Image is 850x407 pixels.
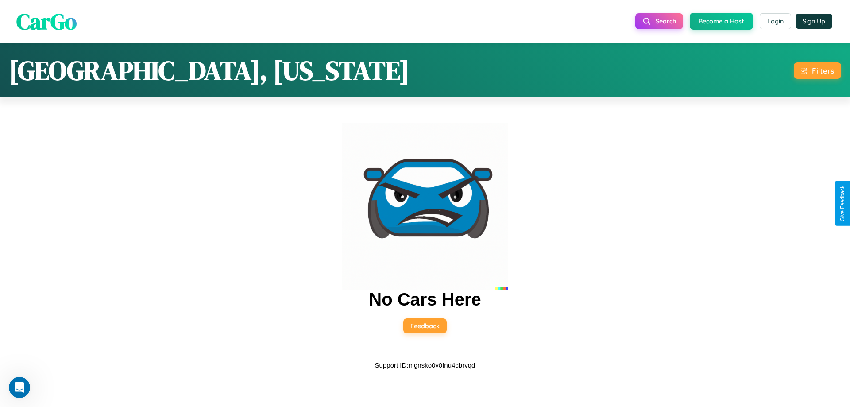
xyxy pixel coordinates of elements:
p: Support ID: mgnsko0v0fnu4cbrvqd [375,359,475,371]
iframe: Intercom live chat [9,377,30,398]
button: Become a Host [690,13,753,30]
h1: [GEOGRAPHIC_DATA], [US_STATE] [9,52,410,89]
span: CarGo [16,6,77,36]
div: Filters [812,66,834,75]
img: car [342,123,508,290]
span: Search [656,17,676,25]
div: Give Feedback [839,186,846,221]
button: Search [635,13,683,29]
button: Login [760,13,791,29]
button: Feedback [403,318,447,333]
button: Sign Up [796,14,832,29]
button: Filters [794,62,841,79]
h2: No Cars Here [369,290,481,310]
